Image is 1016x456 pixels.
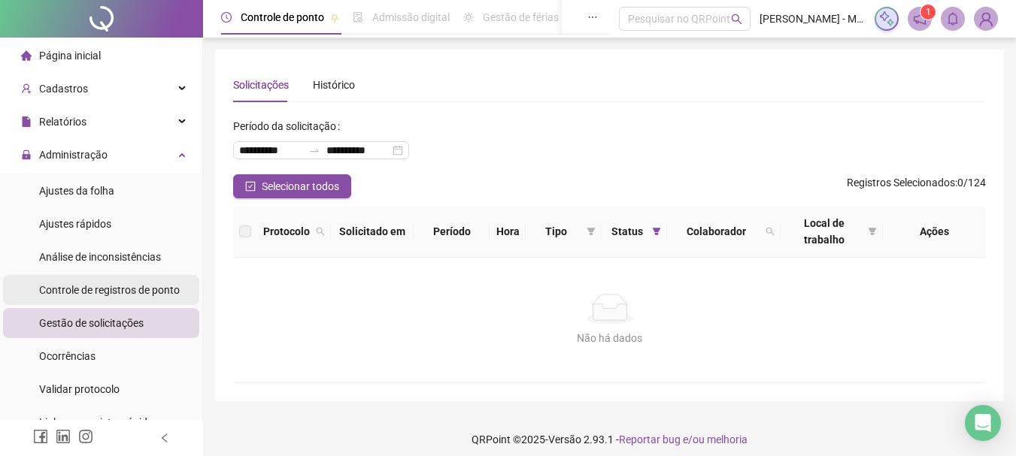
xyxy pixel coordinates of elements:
img: sparkle-icon.fc2bf0ac1784a2077858766a79e2daf3.svg [878,11,895,27]
div: Ações [889,223,980,240]
span: search [766,227,775,236]
span: filter [584,220,599,243]
span: search [731,14,742,25]
th: Período [414,206,490,258]
span: linkedin [56,429,71,444]
span: Local de trabalho [787,215,862,248]
span: 1 [926,7,931,17]
button: Selecionar todos [233,174,351,198]
span: Gestão de solicitações [39,317,144,329]
span: filter [865,212,880,251]
span: filter [649,220,664,243]
span: Análise de inconsistências [39,251,161,263]
div: Open Intercom Messenger [965,405,1001,441]
span: Controle de registros de ponto [39,284,180,296]
span: sun [463,12,474,23]
span: home [21,50,32,61]
div: Não há dados [251,330,968,346]
span: Administração [39,149,108,161]
span: Ajustes rápidos [39,218,111,230]
span: Reportar bug e/ou melhoria [619,433,748,445]
span: Cadastros [39,83,88,95]
sup: 1 [920,5,936,20]
span: filter [652,227,661,236]
span: Ajustes da folha [39,185,114,197]
span: file [21,116,32,127]
span: notification [913,12,927,26]
span: search [316,227,325,236]
span: Selecionar todos [262,178,339,195]
span: Página inicial [39,50,101,62]
span: Ocorrências [39,350,96,362]
span: [PERSON_NAME] - MA CONEGLIAN CENTRAL [760,11,866,27]
span: bell [946,12,960,26]
th: Hora [490,206,526,258]
span: facebook [33,429,48,444]
div: Histórico [313,77,355,93]
span: file-done [353,12,363,23]
div: Solicitações [233,77,289,93]
img: 30179 [975,8,997,30]
span: search [313,220,328,243]
span: filter [587,227,596,236]
span: Gestão de férias [483,11,559,23]
span: clock-circle [221,12,232,23]
span: check-square [245,181,256,192]
span: search [763,220,778,243]
span: to [308,144,320,156]
span: filter [868,227,877,236]
span: Protocolo [263,223,310,240]
span: pushpin [330,14,339,23]
span: lock [21,149,32,160]
span: Validar protocolo [39,383,120,395]
th: Solicitado em [331,206,414,258]
span: Relatórios [39,116,86,128]
span: Link para registro rápido [39,416,153,428]
span: Controle de ponto [241,11,324,23]
span: instagram [78,429,93,444]
span: Registros Selecionados [847,177,955,189]
span: : 0 / 124 [847,174,986,198]
span: Versão [548,433,581,445]
span: Tipo [532,223,581,240]
label: Período da solicitação [233,114,346,138]
span: user-add [21,83,32,94]
span: Colaborador [673,223,760,240]
span: swap-right [308,144,320,156]
span: left [159,433,170,443]
span: Status [608,223,646,240]
span: Admissão digital [372,11,450,23]
span: ellipsis [587,12,598,23]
